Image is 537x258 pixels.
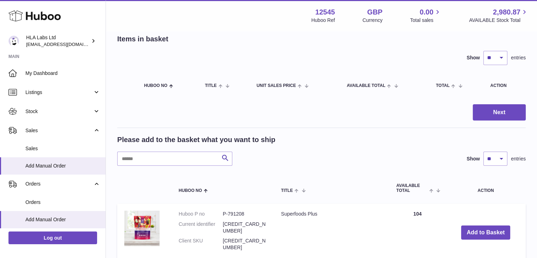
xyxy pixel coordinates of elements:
[446,176,526,200] th: Action
[469,17,529,24] span: AVAILABLE Stock Total
[511,54,526,61] span: entries
[124,211,160,246] img: Superfoods Plus
[467,156,480,162] label: Show
[25,216,100,223] span: Add Manual Order
[410,7,441,24] a: 0.00 Total sales
[315,7,335,17] strong: 12545
[144,83,167,88] span: Huboo no
[25,70,100,77] span: My Dashboard
[26,41,104,47] span: [EMAIL_ADDRESS][DOMAIN_NAME]
[223,238,267,251] dd: [CREDIT_CARD_NUMBER]
[490,83,519,88] div: Action
[117,34,168,44] h2: Items in basket
[469,7,529,24] a: 2,980.87 AVAILABLE Stock Total
[8,36,19,46] img: clinton@newgendirect.com
[347,83,385,88] span: AVAILABLE Total
[467,54,480,61] label: Show
[363,17,383,24] div: Currency
[25,181,93,187] span: Orders
[25,145,100,152] span: Sales
[25,199,100,206] span: Orders
[410,17,441,24] span: Total sales
[8,231,97,244] a: Log out
[179,211,223,217] dt: Huboo P no
[493,7,520,17] span: 2,980.87
[25,163,100,169] span: Add Manual Order
[281,188,293,193] span: Title
[420,7,434,17] span: 0.00
[205,83,216,88] span: Title
[473,104,526,121] button: Next
[396,183,428,193] span: AVAILABLE Total
[26,34,90,48] div: HLA Labs Ltd
[179,238,223,251] dt: Client SKU
[511,156,526,162] span: entries
[367,7,382,17] strong: GBP
[117,135,275,145] h2: Please add to the basket what you want to ship
[461,225,511,240] button: Add to Basket
[25,127,93,134] span: Sales
[257,83,296,88] span: Unit Sales Price
[25,89,93,96] span: Listings
[179,221,223,234] dt: Current identifier
[223,221,267,234] dd: [CREDIT_CARD_NUMBER]
[311,17,335,24] div: Huboo Ref
[179,188,202,193] span: Huboo no
[25,108,93,115] span: Stock
[223,211,267,217] dd: P-791208
[436,83,450,88] span: Total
